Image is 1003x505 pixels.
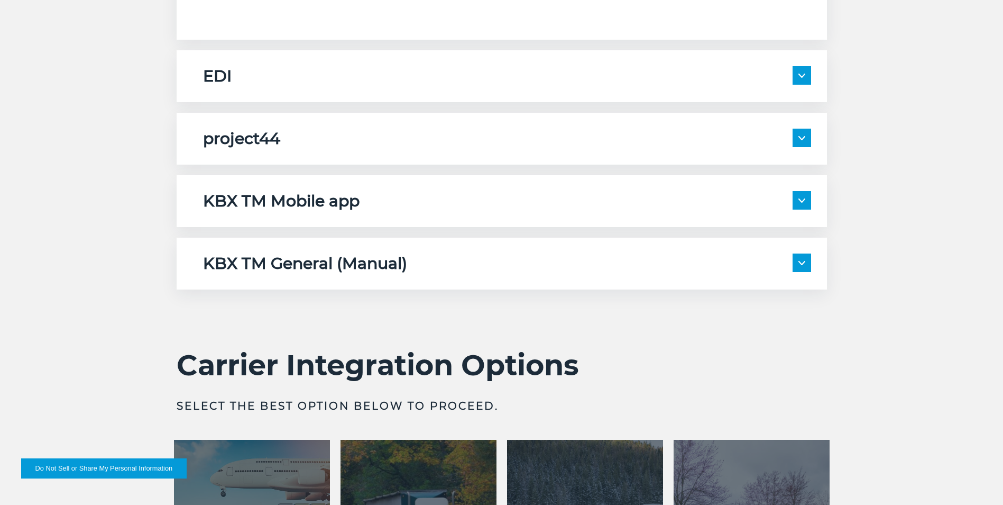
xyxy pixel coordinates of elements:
[177,348,827,383] h2: Carrier Integration Options
[798,136,805,140] img: arrow
[203,66,232,86] h5: EDI
[203,191,360,211] h5: KBX TM Mobile app
[203,254,407,274] h5: KBX TM General (Manual)
[21,458,187,479] button: Do Not Sell or Share My Personal Information
[798,261,805,265] img: arrow
[177,399,827,413] h3: Select the best option below to proceed.
[203,129,280,149] h5: project44
[798,199,805,203] img: arrow
[798,74,805,78] img: arrow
